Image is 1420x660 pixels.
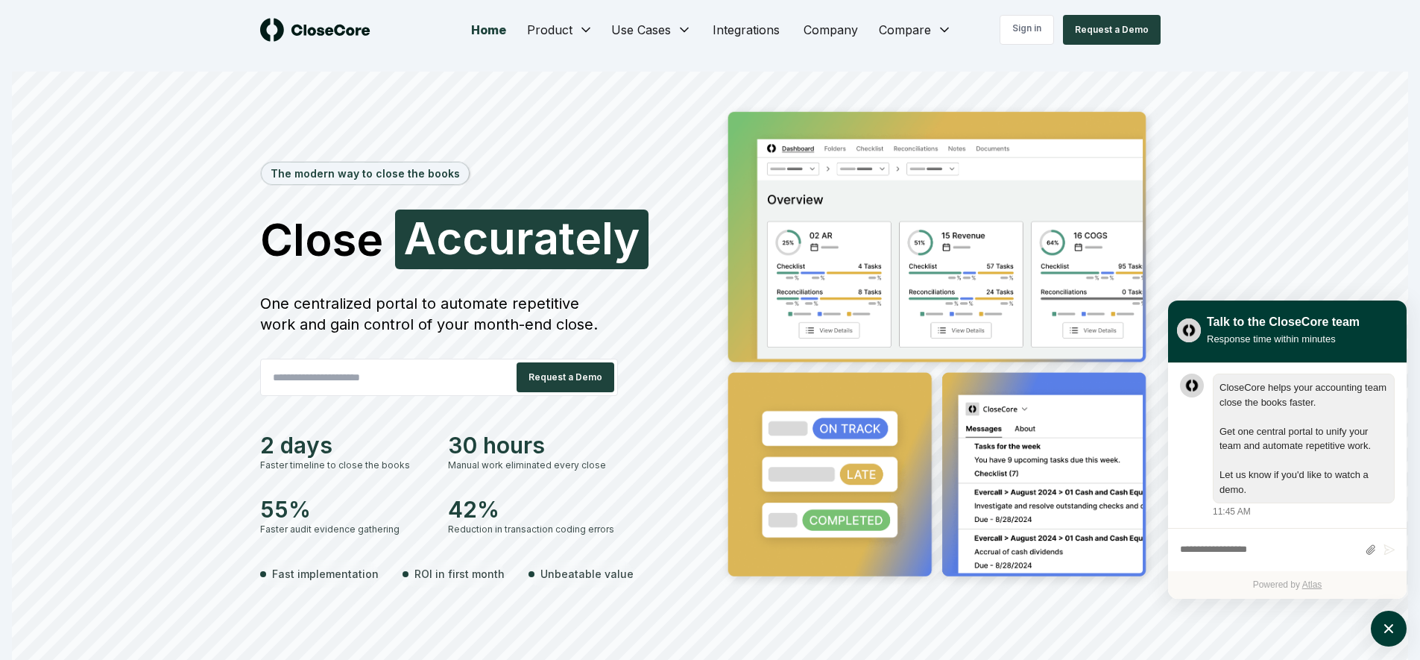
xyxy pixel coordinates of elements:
[1180,374,1395,518] div: atlas-message
[1207,331,1360,347] div: Response time within minutes
[260,293,618,335] div: One centralized portal to automate repetitive work and gain control of your month-end close.
[870,15,961,45] button: Compare
[404,216,436,260] span: A
[516,216,534,260] span: r
[462,216,488,260] span: c
[260,432,430,459] div: 2 days
[575,216,602,260] span: e
[414,566,505,582] span: ROI in first month
[1177,318,1201,342] img: yblje5SQxOoZuw2TcITt_icon.png
[1365,544,1376,556] button: Attach files by clicking or dropping files here
[262,163,469,184] div: The modern way to close the books
[260,459,430,472] div: Faster timeline to close the books
[527,21,572,39] span: Product
[1213,505,1251,518] div: 11:45 AM
[272,566,379,582] span: Fast implementation
[611,21,671,39] span: Use Cases
[260,523,430,536] div: Faster audit evidence gathering
[1168,363,1407,599] div: atlas-ticket
[518,15,602,45] button: Product
[534,216,559,260] span: a
[1168,571,1407,599] div: Powered by
[602,15,701,45] button: Use Cases
[1000,15,1054,45] a: Sign in
[448,496,618,523] div: 42%
[517,362,614,392] button: Request a Demo
[1371,611,1407,647] button: atlas-launcher
[448,432,618,459] div: 30 hours
[1213,374,1395,503] div: atlas-message-bubble
[1180,374,1204,397] div: atlas-message-author-avatar
[701,15,792,45] a: Integrations
[540,566,634,582] span: Unbeatable value
[488,216,516,260] span: u
[1180,536,1395,564] div: atlas-composer
[1168,301,1407,599] div: atlas-window
[559,216,575,260] span: t
[1302,579,1322,590] a: Atlas
[879,21,931,39] span: Compare
[716,101,1161,592] img: Jumbotron
[1213,374,1395,518] div: Thursday, August 21, 11:45 AM
[260,496,430,523] div: 55%
[260,18,370,42] img: logo
[1063,15,1161,45] button: Request a Demo
[448,523,618,536] div: Reduction in transaction coding errors
[436,216,462,260] span: c
[448,459,618,472] div: Manual work eliminated every close
[260,217,383,262] span: Close
[613,216,640,260] span: y
[459,15,518,45] a: Home
[792,15,870,45] a: Company
[1207,313,1360,331] div: Talk to the CloseCore team
[602,216,613,260] span: l
[1219,380,1388,497] div: atlas-message-text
